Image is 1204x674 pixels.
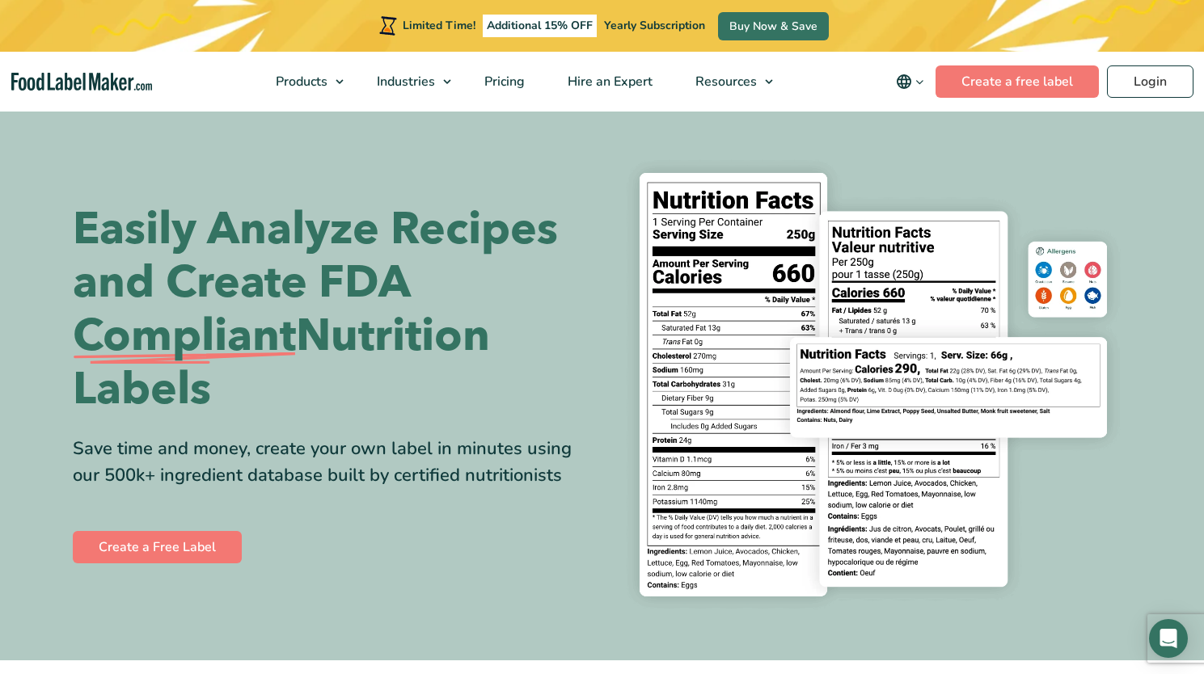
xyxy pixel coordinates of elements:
[1149,619,1188,658] div: Open Intercom Messenger
[691,73,758,91] span: Resources
[73,310,296,363] span: Compliant
[483,15,597,37] span: Additional 15% OFF
[718,12,829,40] a: Buy Now & Save
[271,73,329,91] span: Products
[356,52,459,112] a: Industries
[936,65,1099,98] a: Create a free label
[674,52,781,112] a: Resources
[604,18,705,33] span: Yearly Subscription
[255,52,352,112] a: Products
[372,73,437,91] span: Industries
[73,203,590,416] h1: Easily Analyze Recipes and Create FDA Nutrition Labels
[73,531,242,563] a: Create a Free Label
[403,18,475,33] span: Limited Time!
[563,73,654,91] span: Hire an Expert
[547,52,670,112] a: Hire an Expert
[479,73,526,91] span: Pricing
[463,52,543,112] a: Pricing
[1107,65,1193,98] a: Login
[73,436,590,489] div: Save time and money, create your own label in minutes using our 500k+ ingredient database built b...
